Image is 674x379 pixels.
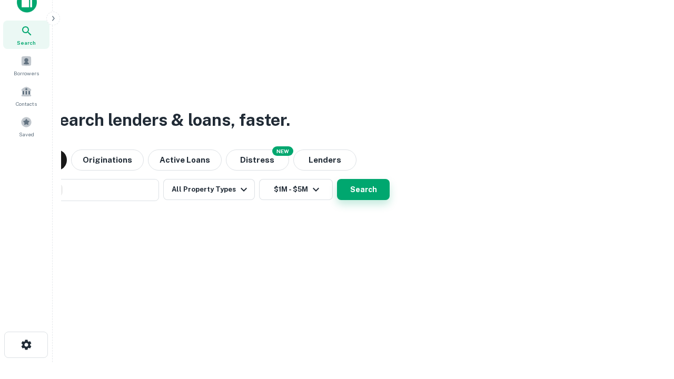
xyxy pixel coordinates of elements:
button: Lenders [293,149,356,171]
h3: Search lenders & loans, faster. [48,107,290,133]
button: Search distressed loans with lien and other non-mortgage details. [226,149,289,171]
a: Search [3,21,49,49]
span: Borrowers [14,69,39,77]
span: Saved [19,130,34,138]
a: Saved [3,112,49,141]
button: Originations [71,149,144,171]
div: NEW [272,146,293,156]
button: Search [337,179,390,200]
span: Search [17,38,36,47]
button: Active Loans [148,149,222,171]
span: Contacts [16,99,37,108]
a: Contacts [3,82,49,110]
iframe: Chat Widget [621,295,674,345]
a: Borrowers [3,51,49,79]
button: $1M - $5M [259,179,333,200]
button: All Property Types [163,179,255,200]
